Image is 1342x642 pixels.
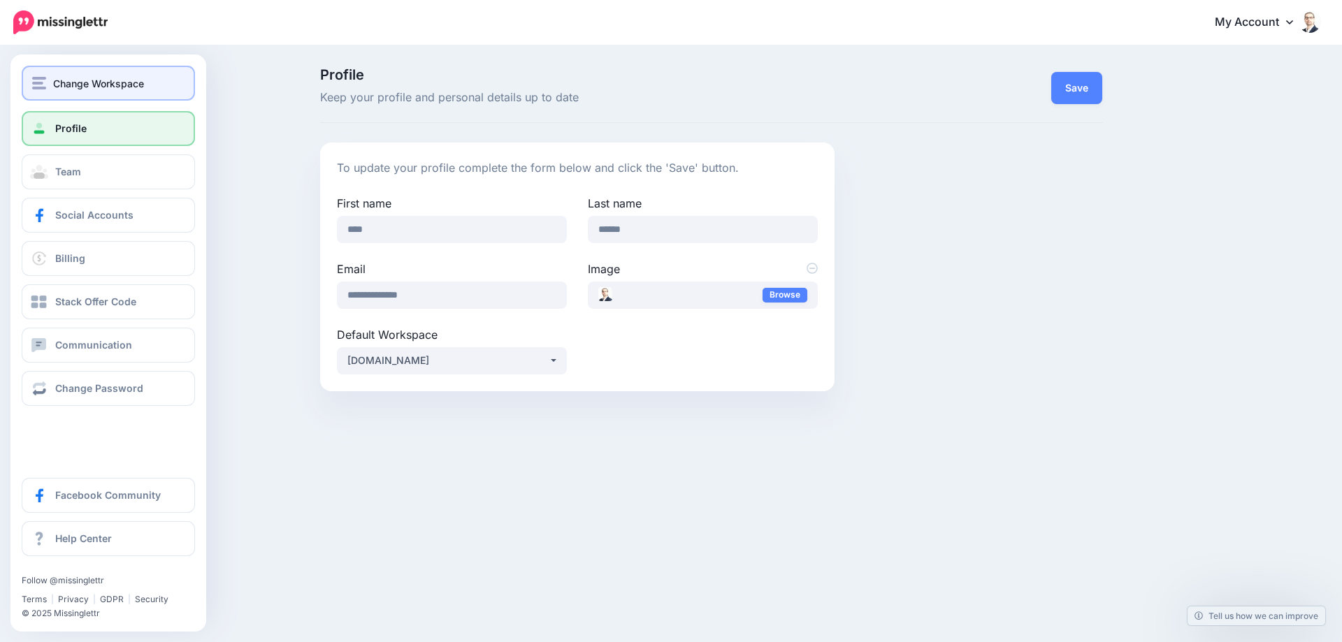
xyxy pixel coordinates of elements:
span: | [128,594,131,604]
a: Stack Offer Code [22,284,195,319]
img: menu.png [32,77,46,89]
a: Facebook Community [22,478,195,513]
a: Communication [22,328,195,363]
label: First name [337,195,567,212]
p: To update your profile complete the form below and click the 'Save' button. [337,159,818,177]
div: [DOMAIN_NAME] [347,352,549,369]
a: Terms [22,594,47,604]
a: Social Accounts [22,198,195,233]
span: Social Accounts [55,209,134,221]
span: Billing [55,252,85,264]
img: Missinglettr [13,10,108,34]
a: Tell us how we can improve [1188,606,1325,625]
span: Profile [55,122,87,134]
span: Profile [320,68,835,82]
a: Browse [763,288,807,302]
span: Keep your profile and personal details up to date [320,89,835,107]
a: Billing [22,241,195,276]
a: GDPR [100,594,124,604]
a: Follow @missinglettr [22,575,104,585]
a: Security [135,594,168,604]
span: Change Password [55,382,143,394]
span: Communication [55,339,132,351]
span: Change Workspace [53,75,144,92]
a: Help Center [22,521,195,556]
span: Stack Offer Code [55,296,136,307]
a: Profile [22,111,195,146]
a: Privacy [58,594,89,604]
label: Email [337,261,567,277]
label: Last name [588,195,818,212]
span: | [51,594,54,604]
button: Save [1051,72,1102,104]
span: Facebook Community [55,489,161,501]
img: Atis_Gailis_square_thumb.jpg [598,287,612,301]
span: Team [55,166,81,177]
label: Default Workspace [337,326,567,343]
a: My Account [1201,6,1321,40]
li: © 2025 Missinglettr [22,606,180,620]
a: Change Password [22,371,195,406]
button: Change Workspace [22,66,195,101]
button: GDPRbuzz.com [337,347,567,374]
label: Image [588,261,818,277]
a: Team [22,154,195,189]
span: | [93,594,96,604]
span: Help Center [55,532,112,544]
